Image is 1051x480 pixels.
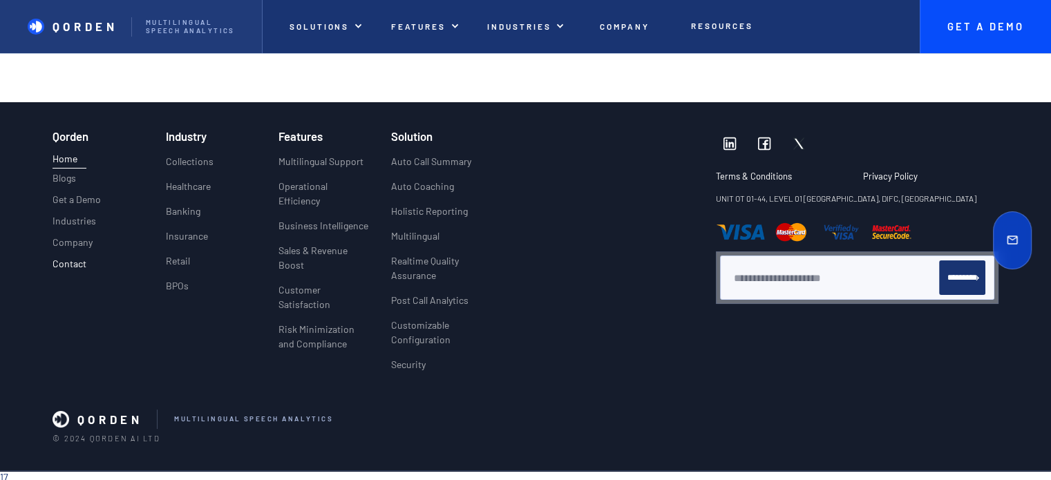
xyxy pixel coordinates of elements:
p: Insurance [165,229,207,243]
p: Get a Demo [53,194,101,206]
p: Industries [53,215,96,227]
p: BPOs [165,278,188,293]
a: Customizable Configuration [391,318,504,357]
p: Company [600,21,650,31]
p: features [391,21,446,31]
h3: Qorden [53,130,88,147]
a: Blogs [53,173,76,190]
img: website_grey.svg [22,36,33,47]
a: Operational Efficiency [278,179,369,218]
a: Contact [53,258,86,276]
a: Company [53,237,93,254]
p: mULTILINGUAL sPEECH aNALYTICS [174,415,333,423]
a: Banking [165,204,200,229]
p: INDUSTRIES [487,21,551,31]
a: Terms & Conditions [716,171,851,191]
p: Customizable Configuration [391,318,504,347]
a: Holistic Reporting [391,204,468,229]
strong: UNIT OT 01-44, LEVEL 01 [GEOGRAPHIC_DATA], DIFC, [GEOGRAPHIC_DATA] [716,193,976,203]
p: Post Call Analytics [391,293,468,307]
p: Terms & Conditions [716,171,837,182]
a: Home [53,151,86,169]
a: Multilingual [391,229,439,253]
p: Business Intelligence [278,218,368,233]
a: Risk Minimization and Compliance [278,322,369,361]
img: tab_keywords_by_traffic_grey.svg [138,80,149,91]
p: Sales & Revenue Boost [278,243,369,272]
p: Qorden [53,19,118,33]
p: Multilingual [391,229,439,243]
a: Retail [165,253,189,278]
p: Operational Efficiency [278,179,369,208]
p: Customer Satisfaction [278,282,369,311]
p: Blogs [53,173,76,184]
p: Solutions [290,21,349,31]
p: Privacy Policy [863,171,918,182]
a: Post Call Analytics [391,293,468,318]
a: Realtime Quality Assurance [391,253,504,293]
div: Domain Overview [53,81,124,90]
a: Industries [53,215,96,233]
a: Auto Call Summary [391,154,471,179]
p: Home [53,151,86,166]
h3: Features [278,130,323,142]
p: Security [391,357,426,372]
a: Collections [165,154,213,179]
p: Holistic Reporting [391,204,468,218]
a: Auto Coaching [391,179,454,204]
p: Collections [165,154,213,169]
p: Realtime Quality Assurance [391,253,504,282]
a: Healthcare [165,179,210,204]
p: Healthcare [165,179,210,193]
a: BPOs [165,278,188,303]
p: Resources [691,21,752,30]
a: Sales & Revenue Boost [278,243,369,282]
form: Newsletter [733,260,985,295]
p: © 2024 Qorden AI LTD [53,434,998,443]
div: v 4.0.25 [39,22,68,33]
p: Banking [165,204,200,218]
h3: Industry [165,130,206,142]
a: Multilingual Support [278,154,363,179]
p: Retail [165,253,189,268]
div: Domain: [URL] [36,36,98,47]
a: Privacy Policy [863,171,918,191]
img: tab_domain_overview_orange.svg [37,80,48,91]
a: QORDENmULTILINGUAL sPEECH aNALYTICS [53,410,979,429]
h3: Solution [391,130,433,142]
p: Get A Demo [934,21,1037,33]
p: Risk Minimization and Compliance [278,322,369,351]
p: Contact [53,258,86,270]
a: Business Intelligence [278,218,368,243]
img: logo_orange.svg [22,22,33,33]
p: Company [53,237,93,249]
div: Keywords by Traffic [153,81,233,90]
p: Multilingual Support [278,154,363,169]
p: Auto Call Summary [391,154,471,169]
a: Customer Satisfaction [278,282,369,322]
p: Multilingual Speech analytics [146,19,248,35]
a: Insurance [165,229,207,253]
p: Auto Coaching [391,179,454,193]
p: QORDEN [77,412,143,426]
a: Security [391,357,426,382]
a: Get a Demo [53,194,101,211]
